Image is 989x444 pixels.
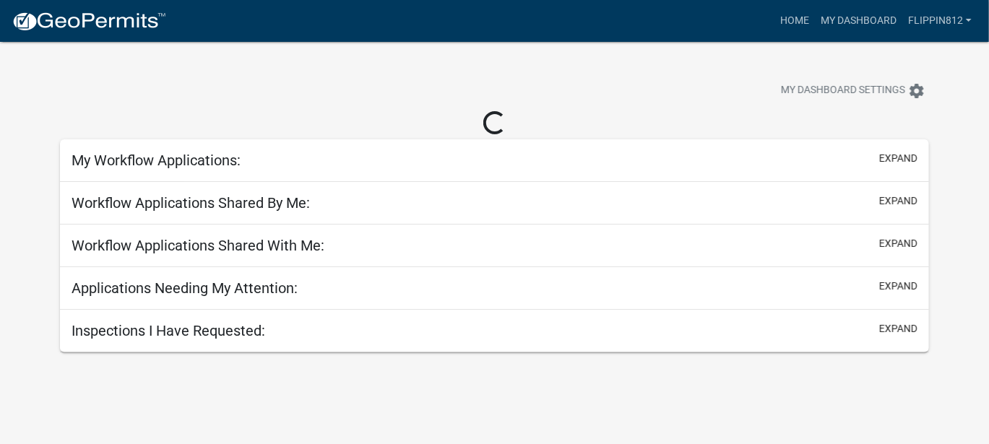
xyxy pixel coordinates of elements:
[879,236,917,251] button: expand
[908,82,925,100] i: settings
[72,279,298,297] h5: Applications Needing My Attention:
[902,7,977,35] a: Flippin812
[72,152,241,169] h5: My Workflow Applications:
[72,322,265,339] h5: Inspections I Have Requested:
[879,321,917,336] button: expand
[72,194,310,212] h5: Workflow Applications Shared By Me:
[781,82,905,100] span: My Dashboard Settings
[769,77,937,105] button: My Dashboard Settingssettings
[879,279,917,294] button: expand
[774,7,815,35] a: Home
[72,237,324,254] h5: Workflow Applications Shared With Me:
[879,151,917,166] button: expand
[815,7,902,35] a: My Dashboard
[879,193,917,209] button: expand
